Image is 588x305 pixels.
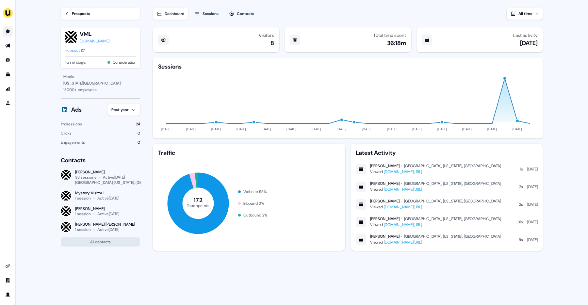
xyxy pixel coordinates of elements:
div: Visitors [259,33,274,38]
div: Prospects [72,10,90,17]
div: [PERSON_NAME] [370,181,400,186]
a: Go to team [3,275,13,285]
div: Contacts [237,10,254,17]
tspan: [DATE] [337,127,347,131]
div: Website 95 % [243,188,267,195]
div: [GEOGRAPHIC_DATA], [US_STATE], [GEOGRAPHIC_DATA] [404,234,501,239]
div: Viewed [370,169,501,175]
div: 13000 + employees [63,87,138,93]
tspan: [DATE] [211,127,221,131]
div: Hubspot [65,47,80,54]
button: Consideration [113,59,136,66]
div: [DATE] [527,201,538,208]
button: Dashboard [153,8,188,20]
a: [DOMAIN_NAME][URL] [384,204,422,210]
tspan: [DATE] [237,127,246,131]
a: [DOMAIN_NAME] [80,38,109,44]
div: Active [DATE] [97,196,119,201]
div: Viewed [370,204,501,210]
div: 1 session [75,211,91,217]
div: Active [DATE] [97,227,119,232]
div: [DATE] [527,184,538,190]
div: 2s [519,201,523,208]
button: Past year [107,104,140,116]
div: 31s [518,219,523,225]
div: [PERSON_NAME] [370,216,400,221]
div: Inbound 3 % [243,200,264,207]
a: Go to outbound experience [3,40,13,51]
div: Sessions [158,63,182,71]
div: Ads [71,106,82,114]
button: Contacts [225,8,258,20]
tspan: 172 [194,196,203,204]
tspan: [DATE] [161,127,171,131]
div: 0 [138,139,140,146]
div: Last activity [513,33,538,38]
div: 1 session [75,227,91,232]
div: Media [63,73,138,80]
div: [PERSON_NAME] [75,169,140,175]
button: All contacts [61,237,140,247]
div: 1 session [75,196,91,201]
div: [GEOGRAPHIC_DATA], [US_STATE], [GEOGRAPHIC_DATA] [75,180,173,185]
div: [PERSON_NAME] [370,234,400,239]
a: Go to prospects [3,26,13,37]
div: Viewed [370,221,501,228]
tspan: [DATE] [387,127,397,131]
a: Prospects [61,8,140,20]
div: [PERSON_NAME] [75,206,119,211]
tspan: Touchpoints [187,203,210,208]
button: All time [507,8,543,20]
a: Hubspot [65,47,85,54]
div: Outbound 2 % [243,212,268,218]
div: Mystery Visitor 1 [75,190,119,196]
div: 38 sessions [75,175,96,180]
div: 36:18m [387,39,406,47]
a: [DOMAIN_NAME][URL] [384,169,422,174]
a: [DOMAIN_NAME][URL] [384,187,422,192]
div: 2s [519,184,523,190]
a: Go to Inbound [3,55,13,65]
a: Go to experiments [3,98,13,108]
span: Funnel stage: [65,59,86,66]
a: Go to integrations [3,261,13,271]
div: Active [DATE] [103,175,125,180]
div: 5s [519,236,523,243]
div: [DATE] [520,39,538,47]
div: Viewed [370,239,501,246]
tspan: [DATE] [487,127,497,131]
div: Engagements [61,139,85,146]
div: [GEOGRAPHIC_DATA], [US_STATE], [GEOGRAPHIC_DATA] [404,199,501,204]
div: Active [DATE] [97,211,119,217]
a: Go to templates [3,69,13,80]
div: [GEOGRAPHIC_DATA], [US_STATE], [GEOGRAPHIC_DATA] [404,163,501,169]
div: Impressions [61,121,82,127]
div: Contacts [61,156,140,164]
div: 1s [520,166,523,172]
tspan: [DATE] [437,127,447,131]
tspan: [DATE] [513,127,522,131]
div: [DATE] [527,166,538,172]
div: 8 [270,39,274,47]
div: Dashboard [165,10,184,17]
tspan: [DATE] [462,127,472,131]
div: [PERSON_NAME] [370,163,400,169]
div: [DATE] [527,219,538,225]
div: [PERSON_NAME] [PERSON_NAME] [75,222,135,227]
div: [PERSON_NAME] [370,199,400,204]
tspan: [DATE] [412,127,422,131]
div: Latest Activity [356,149,538,157]
div: Total time spent [373,33,406,38]
tspan: [DATE] [186,127,196,131]
tspan: [DATE] [312,127,321,131]
div: Clicks [61,130,72,136]
tspan: [DATE] [362,127,372,131]
div: 0 [138,130,140,136]
a: Go to profile [3,289,13,300]
a: [DOMAIN_NAME][URL] [384,222,422,227]
span: All time [518,11,532,16]
div: Viewed [370,186,501,193]
tspan: [DATE] [262,127,271,131]
div: [GEOGRAPHIC_DATA], [US_STATE], [GEOGRAPHIC_DATA] [404,216,501,221]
